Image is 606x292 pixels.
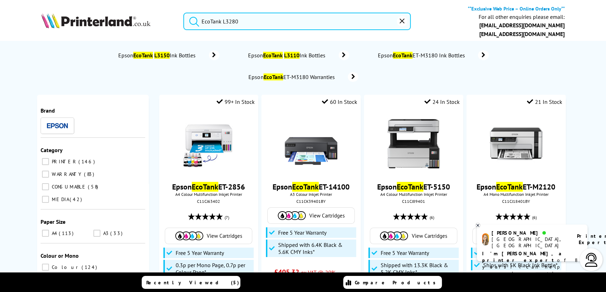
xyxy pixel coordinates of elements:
[50,264,81,270] span: Colour
[164,199,253,204] div: C11CJ63402
[41,218,65,225] span: Paper Size
[42,264,49,271] input: Colour 124
[532,211,537,224] span: (6)
[50,230,58,236] span: A4
[93,230,100,237] input: A3 33
[192,182,218,192] mark: EcoTank
[482,233,489,245] img: amy-livechat.png
[50,196,69,202] span: MEDIA
[470,192,562,197] span: A4 Mono Multifunction Inkjet Printer
[169,232,248,240] a: View Cartridges
[41,252,79,259] span: Colour or Mono
[271,211,351,220] a: View Cartridges
[176,262,252,276] span: 0.3p per Mono Page, 0.7p per Colour Page*
[381,249,429,256] span: Free 5 Year Warranty
[217,98,255,105] div: 99+ In Stock
[393,52,413,59] mark: EcoTank
[477,182,555,192] a: EpsonEcoTankET-M2120
[284,52,300,59] mark: L3110
[42,196,49,203] input: MEDIA 42
[267,199,355,204] div: C11CK39401BY
[482,250,582,284] p: of 8 years! I can help you choose the right product
[225,211,229,224] span: (7)
[182,117,235,170] img: epson-et-2856-ink-included-usp-small.jpg
[479,14,565,20] div: For all other enquiries please email:
[248,72,358,82] a: EpsonEcoTankET-M3180 Warranties
[133,52,153,59] mark: EcoTank
[42,183,49,190] input: CONSUMABLE 58
[490,117,542,170] img: Epson-ET-M2120-Front-Small.jpg
[397,182,423,192] mark: EcoTank
[247,50,349,60] a: EpsonEcoTank L3110Ink Bottles
[163,192,255,197] span: A4 Colour Multifunction Inkjet Printer
[355,279,439,286] span: Compare Products
[101,230,110,236] span: A3
[110,230,124,236] span: 33
[472,199,560,204] div: C11CJ18401BY
[584,253,598,267] img: user-headset-light.svg
[84,171,96,177] span: 83
[482,250,564,263] b: I'm [PERSON_NAME], a printer expert
[274,268,299,277] span: £405.32
[430,211,434,224] span: (6)
[322,98,357,105] div: 60 In Stock
[369,199,458,204] div: C11CJ89401
[278,211,306,220] img: Cartridges
[176,249,224,256] span: Free 5 Year Warranty
[42,171,49,178] input: WARRANTY 83
[377,50,489,60] a: EpsonEcoTankET-M3180 Ink Bottles
[496,182,523,192] mark: EcoTank
[47,123,68,128] img: Epson
[387,117,440,170] img: Epson-ET-5150-Front-Main-Small.jpg
[343,276,442,289] a: Compare Products
[309,212,345,219] span: View Cartridges
[172,182,245,192] a: EpsonEcoTankET-2856
[374,232,453,240] a: View Cartridges
[42,158,49,165] input: PRINTER 146
[263,73,283,80] mark: EcoTank
[377,182,450,192] a: EpsonEcoTankET-5150
[50,158,78,165] span: PRINTER
[41,13,175,30] a: Printerland Logo
[88,184,100,190] span: 58
[292,182,319,192] mark: EcoTank
[377,52,468,59] span: Epson ET-M3180 Ink Bottles
[476,232,556,240] a: View Cartridges
[42,230,49,237] input: A4 113
[479,30,565,37] a: [EMAIL_ADDRESS][DOMAIN_NAME]
[411,233,447,239] span: View Cartridges
[492,230,568,236] div: [PERSON_NAME]
[380,232,408,240] img: Cartridges
[207,233,242,239] span: View Cartridges
[278,241,354,255] span: Shipped with 6.4K Black & 5.6K CMY Inks*
[285,117,337,170] img: Epson-ET-14100-Front-Main-Small.jpg
[247,52,328,59] span: Epson Ink Bottles
[248,73,337,80] span: Epson ET-M3180 Warranties
[273,182,350,192] a: EpsonEcoTankET-14100
[381,262,457,276] span: Shipped with 13.3K Black & 5.2K CMY Inks*
[59,230,75,236] span: 113
[492,236,568,249] div: [GEOGRAPHIC_DATA], [GEOGRAPHIC_DATA]
[41,13,150,28] img: Printerland Logo
[82,264,99,270] span: 124
[367,192,459,197] span: A4 Colour Multifunction Inkjet Printer
[50,184,87,190] span: CONSUMABLE
[479,22,565,29] a: [EMAIL_ADDRESS][DOMAIN_NAME]
[78,158,97,165] span: 146
[70,196,84,202] span: 42
[118,50,219,60] a: EpsonEcoTank L3150Ink Bottles
[41,107,55,114] span: Brand
[468,5,565,12] b: **Exclusive Web Price – Online Orders Only**
[301,269,336,276] span: ex VAT @ 20%
[154,52,170,59] mark: L3150
[265,192,357,197] span: A3 Colour Inkjet Printer
[263,52,283,59] mark: EcoTank
[424,98,460,105] div: 24 In Stock
[146,279,239,286] span: Recently Viewed (5)
[41,147,63,154] span: Category
[142,276,240,289] a: Recently Viewed (5)
[527,98,562,105] div: 21 In Stock
[50,171,83,177] span: WARRANTY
